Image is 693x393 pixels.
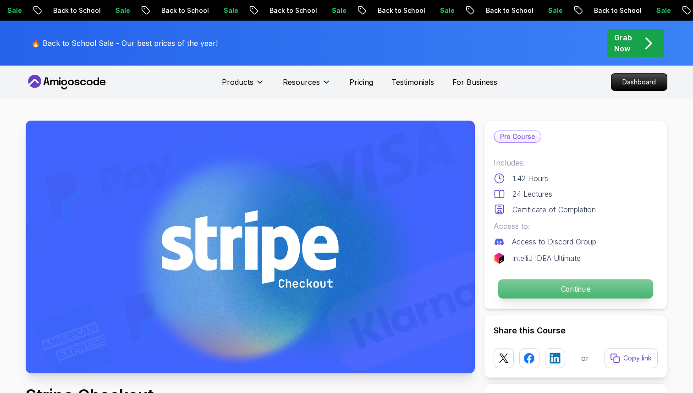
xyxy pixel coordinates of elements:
[498,279,653,299] p: Continue
[494,221,658,232] p: Access to:
[495,131,541,142] p: Pro Course
[539,6,568,15] p: Sale
[452,77,497,88] a: For Business
[391,77,434,88] a: Testimonials
[512,253,581,264] p: IntelliJ IDEA Ultimate
[349,77,373,88] a: Pricing
[222,77,253,88] p: Products
[611,73,667,91] a: Dashboard
[498,279,654,299] button: Continue
[623,354,652,363] p: Copy link
[494,253,505,264] img: jetbrains logo
[283,77,331,95] button: Resources
[512,173,548,184] p: 1.42 Hours
[283,77,320,88] p: Resources
[26,121,475,373] img: java-stripe-checkout_thumbnail
[494,157,658,168] p: Includes:
[322,6,352,15] p: Sale
[44,6,106,15] p: Back to School
[152,6,214,15] p: Back to School
[214,6,243,15] p: Sale
[611,74,667,90] p: Dashboard
[512,188,552,199] p: 24 Lectures
[31,38,218,49] p: 🔥 Back to School Sale - Our best prices of the year!
[584,6,647,15] p: Back to School
[512,204,596,215] p: Certificate of Completion
[614,32,632,54] p: Grab Now
[222,77,264,95] button: Products
[647,6,676,15] p: Sale
[605,348,658,368] button: Copy link
[260,6,322,15] p: Back to School
[106,6,135,15] p: Sale
[581,353,589,364] p: or
[494,324,658,337] h2: Share this Course
[476,6,539,15] p: Back to School
[368,6,430,15] p: Back to School
[430,6,460,15] p: Sale
[512,236,596,247] p: Access to Discord Group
